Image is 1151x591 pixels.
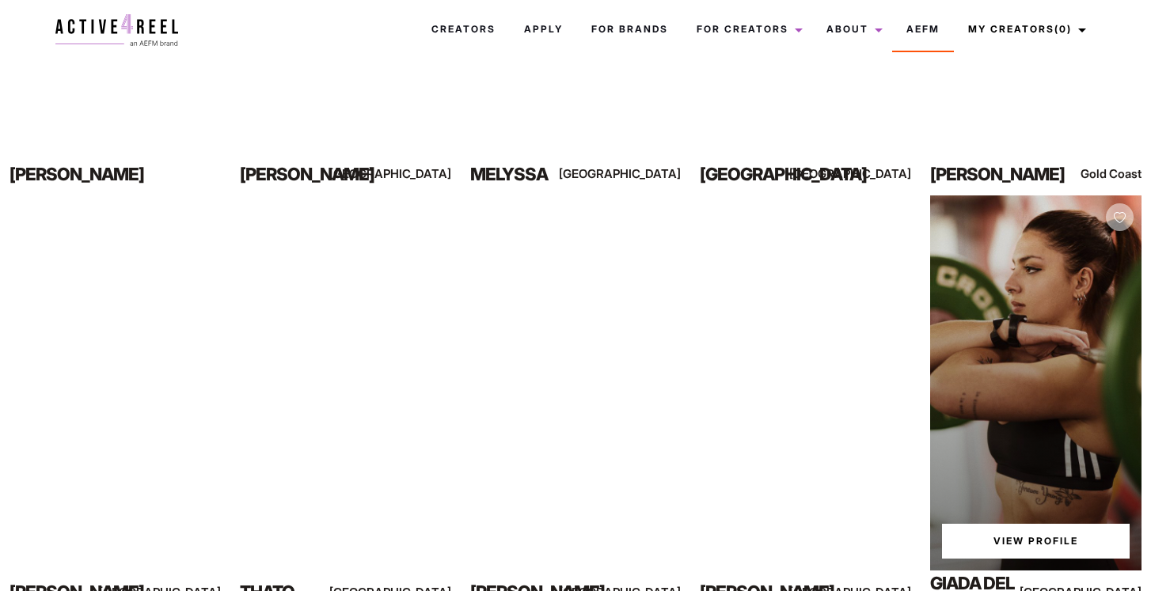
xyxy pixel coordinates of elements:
[577,8,682,51] a: For Brands
[470,161,597,188] div: Melyssa
[1054,23,1072,35] span: (0)
[700,161,826,188] div: [GEOGRAPHIC_DATA]
[930,161,1057,188] div: [PERSON_NAME]
[812,8,892,51] a: About
[388,164,451,184] div: [GEOGRAPHIC_DATA]
[1078,164,1142,184] div: Gold Coast
[9,161,136,188] div: [PERSON_NAME]
[617,164,681,184] div: [GEOGRAPHIC_DATA]
[954,8,1096,51] a: My Creators(0)
[848,164,911,184] div: [GEOGRAPHIC_DATA]
[510,8,577,51] a: Apply
[682,8,812,51] a: For Creators
[55,14,178,46] img: a4r-logo.svg
[240,161,367,188] div: [PERSON_NAME]
[417,8,510,51] a: Creators
[892,8,954,51] a: AEFM
[942,524,1130,559] a: View Giada'sProfile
